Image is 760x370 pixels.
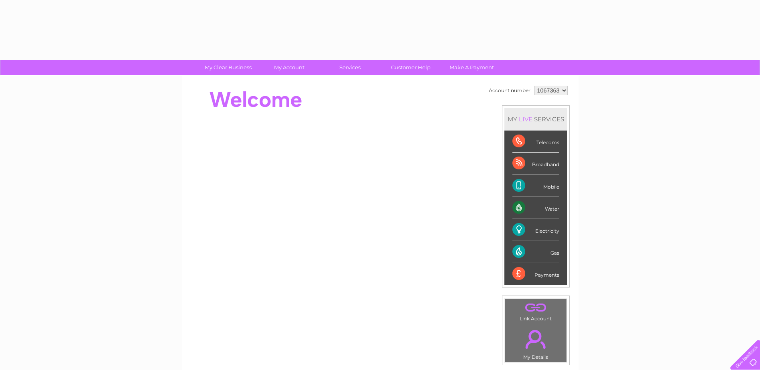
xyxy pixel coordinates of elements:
[505,298,567,324] td: Link Account
[195,60,261,75] a: My Clear Business
[512,241,559,263] div: Gas
[512,197,559,219] div: Water
[504,108,567,131] div: MY SERVICES
[512,219,559,241] div: Electricity
[439,60,505,75] a: Make A Payment
[517,115,534,123] div: LIVE
[507,325,564,353] a: .
[507,301,564,315] a: .
[317,60,383,75] a: Services
[512,175,559,197] div: Mobile
[505,323,567,362] td: My Details
[512,263,559,285] div: Payments
[256,60,322,75] a: My Account
[487,84,532,97] td: Account number
[512,131,559,153] div: Telecoms
[378,60,444,75] a: Customer Help
[512,153,559,175] div: Broadband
